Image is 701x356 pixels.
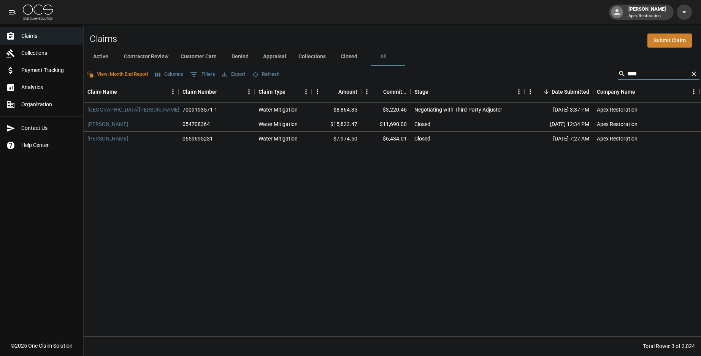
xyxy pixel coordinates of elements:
[312,86,323,97] button: Menu
[361,86,373,97] button: Menu
[525,86,536,97] button: Menu
[167,86,179,97] button: Menu
[21,66,77,74] span: Payment Tracking
[250,69,281,80] button: Refresh
[525,117,593,132] div: [DATE] 12:34 PM
[597,81,635,102] div: Company Name
[85,69,150,80] button: View: Month End Report
[188,69,217,81] button: Show filters
[312,103,361,117] div: $8,864.35
[428,86,439,97] button: Sort
[21,83,77,91] span: Analytics
[635,86,646,97] button: Sort
[259,120,298,128] div: Water Mitigation
[84,48,701,66] div: dynamic tabs
[23,5,53,20] img: ocs-logo-white-transparent.png
[513,86,525,97] button: Menu
[643,342,695,350] div: Total Rows: 3 of 2,024
[153,69,185,80] button: Select columns
[361,117,411,132] div: $11,690.00
[552,81,589,102] div: Date Submitted
[525,81,593,102] div: Date Submitted
[525,132,593,146] div: [DATE] 7:27 AM
[593,81,699,102] div: Company Name
[414,135,430,142] div: Closed
[373,86,383,97] button: Sort
[90,34,117,45] h2: Claims
[361,103,411,117] div: $3,220.46
[597,120,638,128] div: Apex Restoration
[255,81,312,102] div: Claim Type
[541,86,552,97] button: Sort
[361,81,411,102] div: Committed Amount
[182,120,210,128] div: 054708364
[174,48,223,66] button: Customer Care
[5,5,20,20] button: open drawer
[259,81,285,102] div: Claim Type
[257,48,292,66] button: Appraisal
[292,48,332,66] button: Collections
[688,68,699,80] button: Clear
[312,132,361,146] div: $7,974.50
[414,81,428,102] div: Stage
[597,106,638,113] div: Apex Restoration
[618,68,699,81] div: Search
[182,106,217,113] div: 7009193571-1
[182,81,217,102] div: Claim Number
[217,86,228,97] button: Sort
[21,32,77,40] span: Claims
[328,86,338,97] button: Sort
[87,106,231,113] a: [GEOGRAPHIC_DATA][PERSON_NAME][GEOGRAPHIC_DATA]
[87,135,128,142] a: [PERSON_NAME]
[179,81,255,102] div: Claim Number
[87,120,128,128] a: [PERSON_NAME]
[688,86,699,97] button: Menu
[223,48,257,66] button: Denied
[338,81,357,102] div: Amount
[182,135,213,142] div: 0659695231
[383,81,407,102] div: Committed Amount
[414,106,502,113] div: Negotiating with Third-Party Adjuster
[647,34,692,48] a: Submit Claim
[11,342,73,350] div: © 2025 One Claim Solution
[21,49,77,57] span: Collections
[411,81,525,102] div: Stage
[259,106,298,113] div: Water Mitigation
[625,5,669,19] div: [PERSON_NAME]
[259,135,298,142] div: Water Mitigation
[118,48,174,66] button: Contractor Review
[525,103,593,117] div: [DATE] 3:37 PM
[285,86,296,97] button: Sort
[414,120,430,128] div: Closed
[361,132,411,146] div: $6,434.01
[220,69,247,80] button: Export
[597,135,638,142] div: Apex Restoration
[628,13,666,19] p: Apex Restoration
[366,48,400,66] button: All
[84,48,118,66] button: Active
[84,81,179,102] div: Claim Name
[21,124,77,132] span: Contact Us
[312,117,361,132] div: $15,823.47
[312,81,361,102] div: Amount
[117,86,128,97] button: Sort
[300,86,312,97] button: Menu
[243,86,255,97] button: Menu
[21,101,77,109] span: Organization
[87,81,117,102] div: Claim Name
[332,48,366,66] button: Closed
[21,141,77,149] span: Help Center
